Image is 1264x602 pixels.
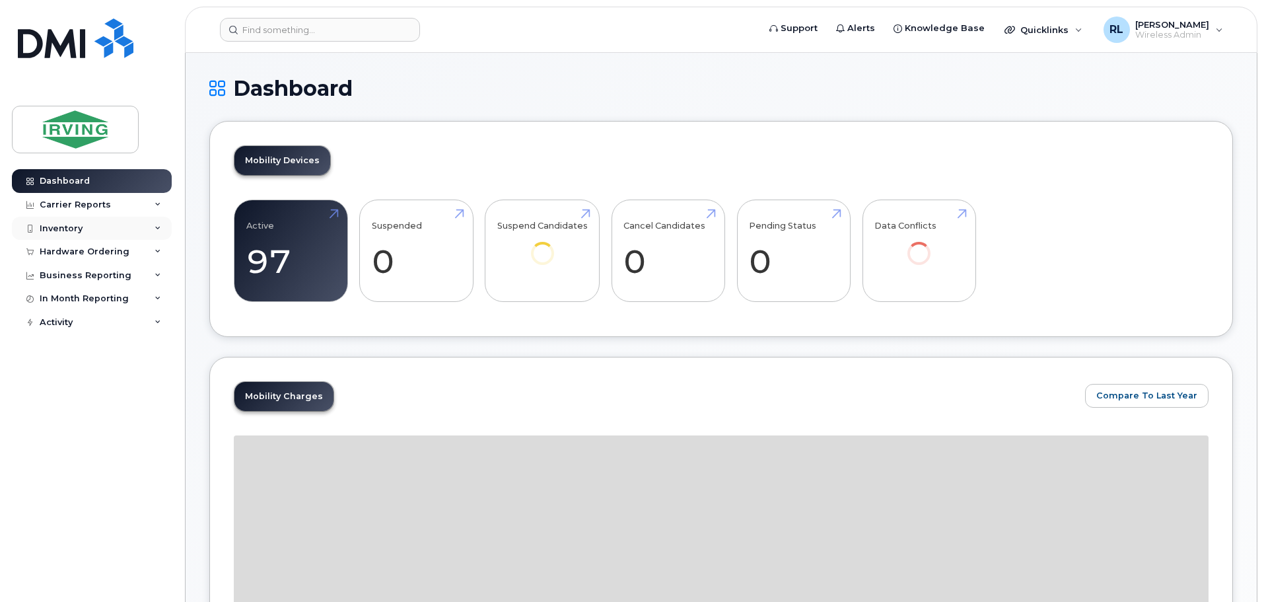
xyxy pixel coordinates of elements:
button: Compare To Last Year [1085,384,1209,408]
a: Mobility Charges [234,382,334,411]
a: Data Conflicts [874,207,964,283]
a: Active 97 [246,207,335,295]
a: Mobility Devices [234,146,330,175]
a: Suspend Candidates [497,207,588,283]
h1: Dashboard [209,77,1233,100]
span: Compare To Last Year [1096,389,1197,402]
a: Pending Status 0 [749,207,838,295]
a: Suspended 0 [372,207,461,295]
a: Cancel Candidates 0 [623,207,713,295]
